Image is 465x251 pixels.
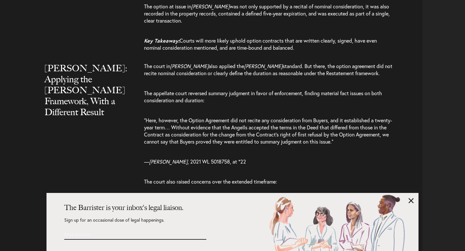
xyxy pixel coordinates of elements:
p: Sign up for an occasional dose of legal happenings. [64,218,206,229]
span: was not only supported by a recital of nominal consideration, it was also recorded in the propert... [144,3,390,24]
strong: The Barrister is your inbox's legal liaison. [64,203,183,212]
span: The court in [144,63,170,69]
span: The court also raised concerns over the extended timeframe: [144,178,277,185]
span: , 2021 WL 5018758, at *22 [188,158,246,165]
i: Key Takeaway: [144,37,180,44]
span: “Here, however, the Option Agreement did not recite any consideration from Buyers, and it establi... [144,117,392,145]
span: [PERSON_NAME] [244,63,283,69]
h2: [PERSON_NAME]: Applying the [PERSON_NAME] Framework, With a Different Result [45,63,130,130]
input: Email Address [64,229,171,240]
span: [PERSON_NAME] [149,158,188,165]
span: also applied the [209,63,244,69]
span: [PERSON_NAME] [191,3,230,10]
span: [PERSON_NAME] [170,63,209,69]
span: — [144,158,149,165]
span: The appellate court reversed summary judgment in favor of enforcement, finding material fact issu... [144,90,382,104]
span: The option at issue in [144,3,191,10]
span: Courts will more likely uphold option contracts that are written clearly, signed, have even nomin... [144,37,377,51]
span: standard. But there, the option agreement did not recite nominal consideration or clearly define ... [144,63,392,76]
